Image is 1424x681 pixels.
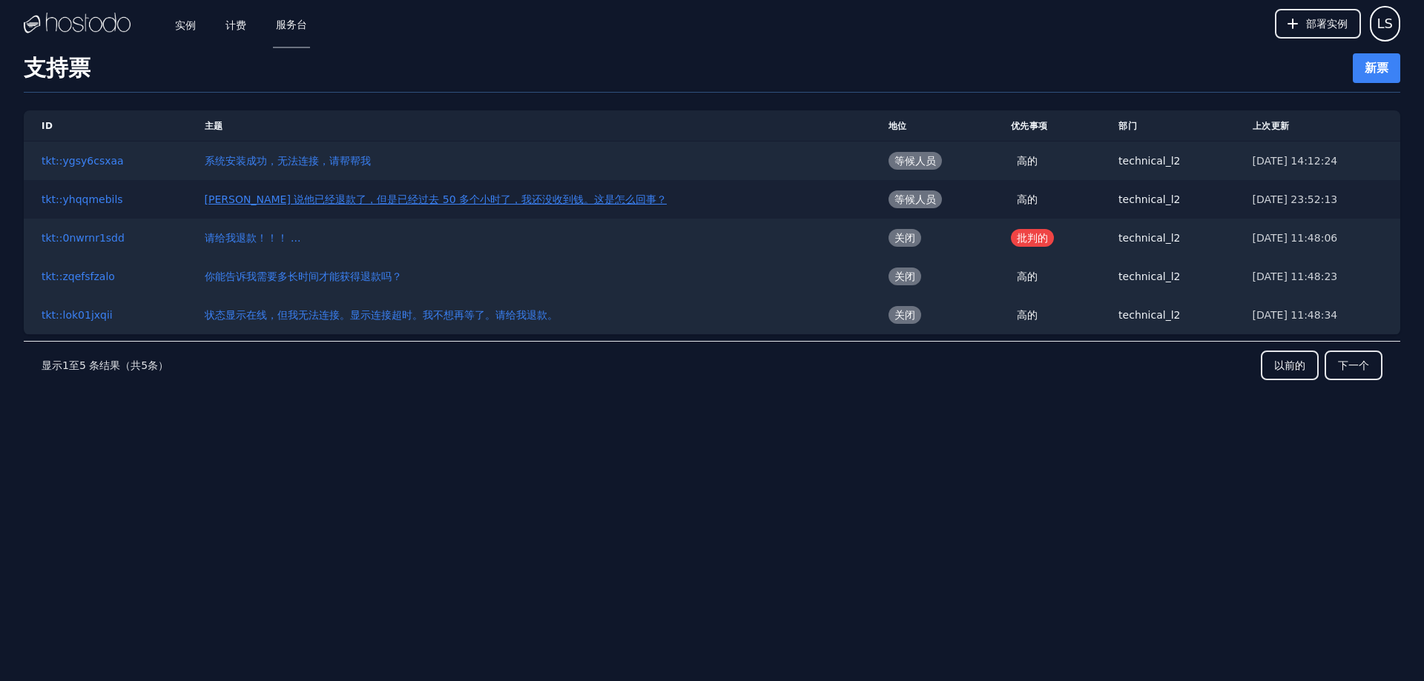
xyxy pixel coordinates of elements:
[42,359,62,371] font: 显示
[1011,121,1048,131] font: 优先事项
[1017,270,1038,282] font: 高的
[276,19,307,30] font: 服务台
[62,359,69,371] font: 1
[1261,351,1319,380] button: 以前的
[1338,359,1369,371] font: 下一个
[42,270,115,282] a: tkt::zqefsfzalo
[1253,155,1338,167] font: [DATE] 14:12:24
[1253,121,1290,131] font: 上次更新
[1118,155,1180,167] font: technical_l2
[205,121,223,131] font: 主题
[894,232,915,244] font: 关闭
[1353,53,1400,83] a: 新票
[205,155,371,167] a: 系统安装成功，无法连接，请帮帮我
[42,121,53,131] font: ID
[24,341,1400,389] nav: 分页
[1118,270,1180,282] font: technical_l2
[225,19,246,31] font: 计费
[1253,309,1338,321] font: [DATE] 11:48:34
[42,155,124,167] a: tkt::ygsy6csxaa
[42,309,113,321] a: tkt::lok01jxqii
[1370,6,1400,41] button: 用户菜单
[205,232,301,244] a: 请给我退款！！！ ...
[205,193,667,205] a: [PERSON_NAME] 说他已经退款了，但是已经过去 50 多个小时了，我还没收到钱。这是怎么回事？
[1253,193,1338,205] font: [DATE] 23:52:13
[1253,270,1338,282] font: [DATE] 11:48:23
[141,359,168,371] font: 5条）
[205,270,402,282] a: 你能告诉我需要多长时间才能获得退款吗？
[79,359,99,371] font: 5 条
[205,309,558,321] a: 状态显示在线，但我无法连接。显示连接超时。我不想再等了。请给我退款。
[175,19,196,31] font: 实例
[889,121,907,131] font: 地位
[894,270,915,282] font: 关闭
[42,232,125,244] a: tkt::0nwrnr1sdd
[1118,309,1180,321] font: technical_l2
[1118,193,1180,205] font: technical_l2
[24,55,90,81] font: 支持票
[69,359,79,371] font: 至
[42,193,123,205] a: tkt::yhqqmebils
[894,155,936,167] font: 等候人员
[24,13,131,35] img: 标识
[99,359,120,371] font: 结果
[894,309,915,321] font: 关闭
[1118,121,1137,131] font: 部门
[1017,193,1038,205] font: 高的
[1306,18,1348,30] font: 部署实例
[1377,16,1393,31] font: LS
[1017,309,1038,321] font: 高的
[120,359,141,371] font: （共
[1275,9,1361,39] button: 部署实例
[1118,232,1180,244] font: technical_l2
[1253,232,1338,244] font: [DATE] 11:48:06
[1365,61,1388,75] font: 新票
[1325,351,1382,380] button: 下一个
[1017,155,1038,167] font: 高的
[1274,359,1305,371] font: 以前的
[894,193,936,205] font: 等候人员
[1017,232,1048,244] font: 批判的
